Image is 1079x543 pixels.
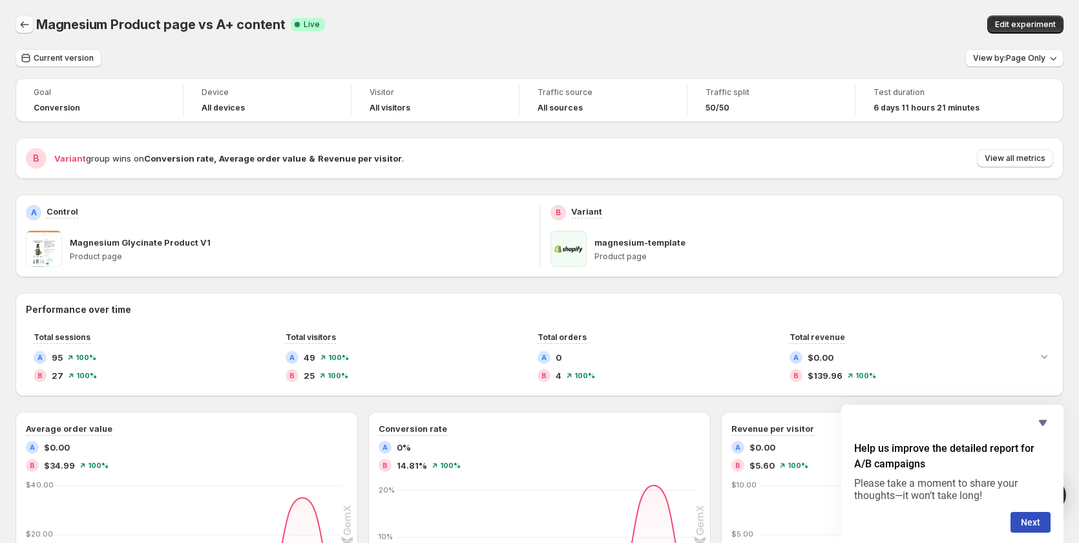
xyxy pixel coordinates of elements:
[965,49,1063,67] button: View by:Page Only
[34,53,94,63] span: Current version
[854,415,1051,533] div: Help us improve the detailed report for A/B campaigns
[538,86,669,114] a: Traffic sourceAll sources
[788,462,808,469] span: 100 %
[379,422,447,435] h3: Conversion rate
[854,441,1051,472] h2: Help us improve the detailed report for A/B campaigns
[370,86,501,114] a: VisitorAll visitors
[735,443,740,451] h2: A
[202,103,245,113] h4: All devices
[706,86,837,114] a: Traffic split50/50
[1035,347,1053,365] button: Expand chart
[289,372,295,379] h2: B
[749,459,775,472] span: $5.60
[556,351,561,364] span: 0
[556,369,561,382] span: 4
[594,236,686,249] p: magnesium-template
[88,462,109,469] span: 100 %
[304,19,320,30] span: Live
[304,369,315,382] span: 25
[26,480,54,489] text: $40.00
[538,332,587,342] span: Total orders
[382,443,388,451] h2: A
[973,53,1045,63] span: View by: Page Only
[54,153,86,164] span: Variant
[52,369,63,382] span: 27
[30,443,35,451] h2: A
[44,459,75,472] span: $34.99
[44,441,70,454] span: $0.00
[1035,415,1051,431] button: Hide survey
[16,16,34,34] button: Back
[34,332,90,342] span: Total sessions
[309,153,315,164] strong: &
[54,153,404,164] span: group wins on .
[793,354,799,361] h2: A
[33,152,39,165] h2: B
[37,372,43,379] h2: B
[793,372,799,379] h2: B
[541,372,547,379] h2: B
[382,462,388,469] h2: B
[144,153,214,164] strong: Conversion rate
[985,153,1045,164] span: View all metrics
[289,354,295,361] h2: A
[304,351,315,364] span: 49
[34,103,80,113] span: Conversion
[706,103,729,113] span: 50/50
[874,103,979,113] span: 6 days 11 hours 21 minutes
[977,149,1053,167] button: View all metrics
[538,87,669,98] span: Traffic source
[556,208,561,218] h2: B
[397,441,411,454] span: 0%
[574,372,595,379] span: 100 %
[1011,512,1051,533] button: Next question
[52,351,63,364] span: 95
[36,17,286,32] span: Magnesium Product page vs A+ content
[76,354,96,361] span: 100 %
[874,87,1005,98] span: Test duration
[854,477,1051,502] p: Please take a moment to share your thoughts—it won’t take long!
[26,530,53,539] text: $20.00
[26,231,62,267] img: Magnesium Glycinate Product V1
[202,86,333,114] a: DeviceAll devices
[318,153,402,164] strong: Revenue per visitor
[790,332,845,342] span: Total revenue
[735,462,740,469] h2: B
[370,87,501,98] span: Visitor
[26,303,1053,316] h2: Performance over time
[37,354,43,361] h2: A
[370,103,410,113] h4: All visitors
[808,351,833,364] span: $0.00
[706,87,837,98] span: Traffic split
[286,332,336,342] span: Total visitors
[571,205,602,218] p: Variant
[874,86,1005,114] a: Test duration6 days 11 hours 21 minutes
[47,205,78,218] p: Control
[440,462,461,469] span: 100 %
[26,422,112,435] h3: Average order value
[34,86,165,114] a: GoalConversion
[34,87,165,98] span: Goal
[76,372,97,379] span: 100 %
[379,485,395,495] text: 20%
[16,49,101,67] button: Current version
[808,369,843,382] span: $139.96
[70,251,529,262] p: Product page
[541,354,547,361] h2: A
[202,87,333,98] span: Device
[219,153,306,164] strong: Average order value
[731,530,753,539] text: $5.00
[731,422,814,435] h3: Revenue per visitor
[550,231,587,267] img: magnesium-template
[731,480,757,489] text: $10.00
[749,441,775,454] span: $0.00
[594,251,1054,262] p: Product page
[538,103,583,113] h4: All sources
[397,459,427,472] span: 14.81%
[855,372,876,379] span: 100 %
[30,462,35,469] h2: B
[995,19,1056,30] span: Edit experiment
[214,153,216,164] strong: ,
[31,208,37,218] h2: A
[328,354,349,361] span: 100 %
